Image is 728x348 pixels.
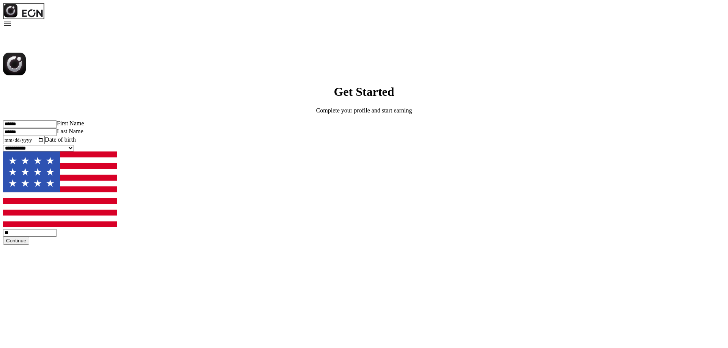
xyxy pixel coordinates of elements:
[57,120,84,126] label: First Name
[3,237,29,245] button: Continue
[3,19,12,28] span: menu
[3,151,117,227] img: United States
[3,145,74,151] select: Phone number country
[3,107,725,114] p: Complete your profile and start earning
[45,136,76,143] label: Date of birth
[57,128,83,134] label: Last Name
[3,85,725,99] h1: Get Started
